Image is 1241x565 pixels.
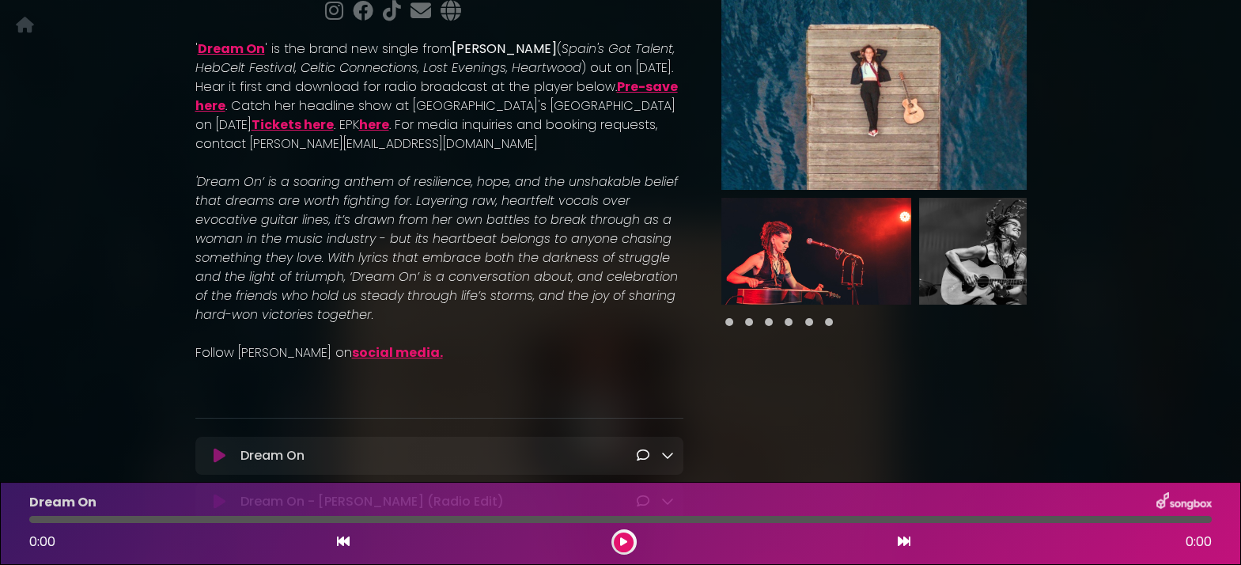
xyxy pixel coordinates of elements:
p: Follow [PERSON_NAME] on [195,343,684,362]
img: songbox-logo-white.png [1156,492,1212,513]
p: Dream On [240,446,305,465]
p: Dream On [29,493,96,512]
p: ' ' is the brand new single from ( ) out on [DATE]. Hear it first and download for radio broadcas... [195,40,684,154]
a: Tickets here [252,116,334,134]
em: Spain's Got Talent, HebCelt Festival, Celtic Connections, Lost Evenings, Heartwood [195,40,675,77]
strong: [PERSON_NAME] [452,40,557,58]
span: 0:00 [29,533,55,551]
a: social media. [352,343,443,362]
a: Pre-save here [195,78,678,115]
a: Dream On [198,40,265,58]
em: 'Dream On’ is a soaring anthem of resilience, hope, and the unshakable belief that dreams are wor... [195,173,678,324]
img: E0Uc4UjGR0SeRjAxU77k [919,198,1109,305]
img: 078ND394RYaCmygZEwln [721,198,911,305]
span: 0:00 [1186,533,1212,552]
a: here [359,116,389,134]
